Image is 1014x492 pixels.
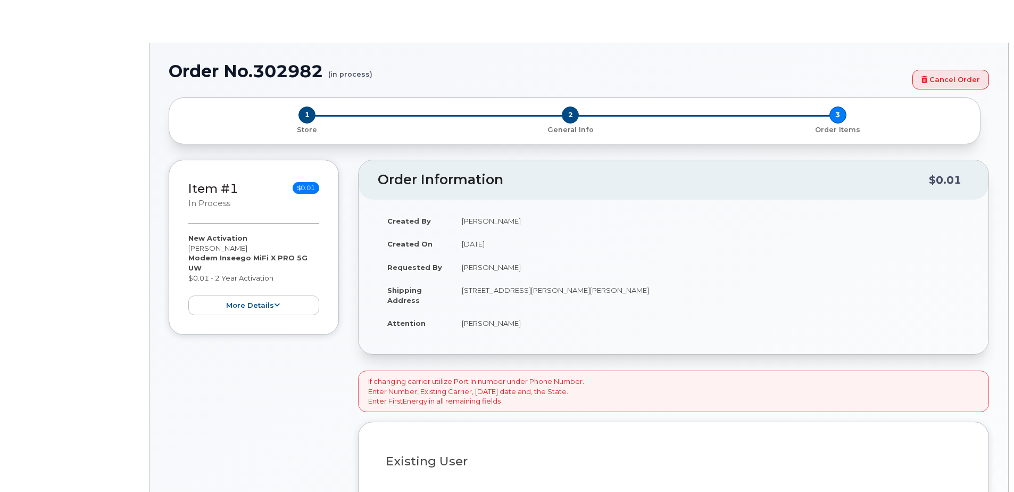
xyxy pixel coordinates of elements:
a: Cancel Order [912,70,989,89]
a: 1 Store [178,124,437,135]
p: If changing carrier utilize Port In number under Phone Number. Enter Number, Existing Carrier, [D... [368,376,584,406]
h1: Order No.302982 [169,62,907,80]
td: [DATE] [452,232,969,256]
div: $0.01 [929,170,961,190]
p: Store [182,125,433,135]
div: [PERSON_NAME] $0.01 - 2 Year Activation [188,233,319,315]
strong: New Activation [188,234,247,242]
h3: Existing User [386,455,961,468]
small: in process [188,199,230,208]
strong: Requested By [387,263,442,272]
td: [PERSON_NAME] [452,311,969,335]
p: General Info [441,125,700,135]
button: more details [188,296,319,315]
strong: Created On [387,240,433,248]
td: [STREET_ADDRESS][PERSON_NAME][PERSON_NAME] [452,278,969,311]
strong: Created By [387,217,431,225]
td: [PERSON_NAME] [452,209,969,233]
strong: Attention [387,319,426,327]
h2: Order Information [378,173,929,187]
strong: Shipping Address [387,286,422,305]
strong: Modem Inseego MiFi X PRO 5G UW [188,253,307,272]
span: $0.01 [293,182,319,194]
td: [PERSON_NAME] [452,256,969,279]
small: (in process) [328,62,372,78]
a: Item #1 [188,181,238,196]
span: 2 [562,106,579,124]
span: 1 [298,106,315,124]
a: 2 General Info [437,124,704,135]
